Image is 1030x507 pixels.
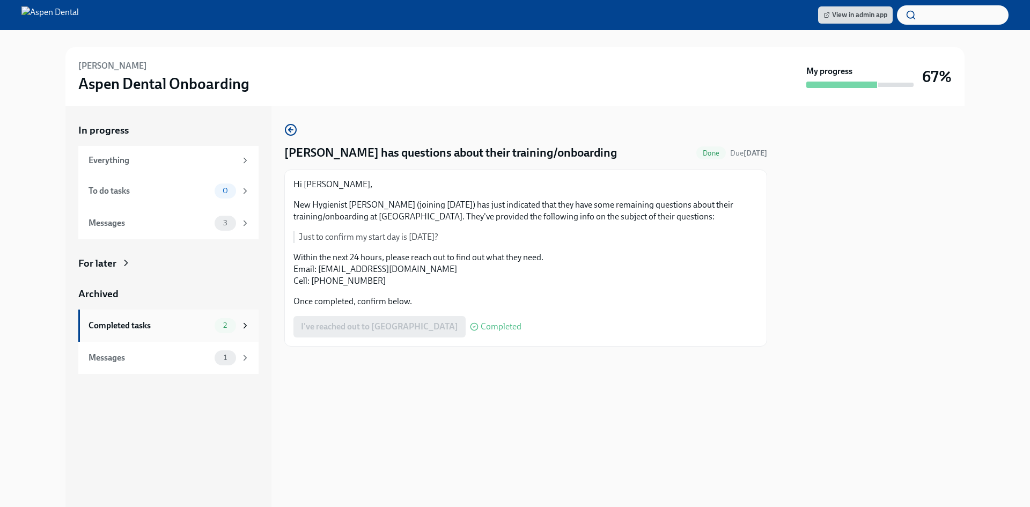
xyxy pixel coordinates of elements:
p: Just to confirm my start day is [DATE]? [299,231,758,243]
p: Within the next 24 hours, please reach out to find out what they need. Email: [EMAIL_ADDRESS][DOM... [293,252,758,287]
h6: [PERSON_NAME] [78,60,147,72]
strong: [DATE] [744,149,767,158]
a: In progress [78,123,259,137]
p: Hi [PERSON_NAME], [293,179,758,190]
span: 1 [217,354,233,362]
div: To do tasks [89,185,210,197]
span: Done [696,149,726,157]
a: Messages3 [78,207,259,239]
a: Everything [78,146,259,175]
p: New Hygienist [PERSON_NAME] (joining [DATE]) has just indicated that they have some remaining que... [293,199,758,223]
a: View in admin app [818,6,893,24]
div: Everything [89,155,236,166]
p: Once completed, confirm below. [293,296,758,307]
a: Completed tasks2 [78,310,259,342]
span: 0 [216,187,234,195]
span: Completed [481,322,521,331]
a: For later [78,256,259,270]
span: Due [730,149,767,158]
span: View in admin app [823,10,887,20]
div: For later [78,256,116,270]
div: Messages [89,217,210,229]
a: Messages1 [78,342,259,374]
h4: [PERSON_NAME] has questions about their training/onboarding [284,145,617,161]
h3: Aspen Dental Onboarding [78,74,249,93]
a: To do tasks0 [78,175,259,207]
span: 2 [217,321,233,329]
div: Messages [89,352,210,364]
h3: 67% [922,67,952,86]
a: Archived [78,287,259,301]
strong: My progress [806,65,852,77]
div: Completed tasks [89,320,210,332]
span: September 2nd, 2025 09:00 [730,148,767,158]
span: 3 [217,219,234,227]
img: Aspen Dental [21,6,79,24]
